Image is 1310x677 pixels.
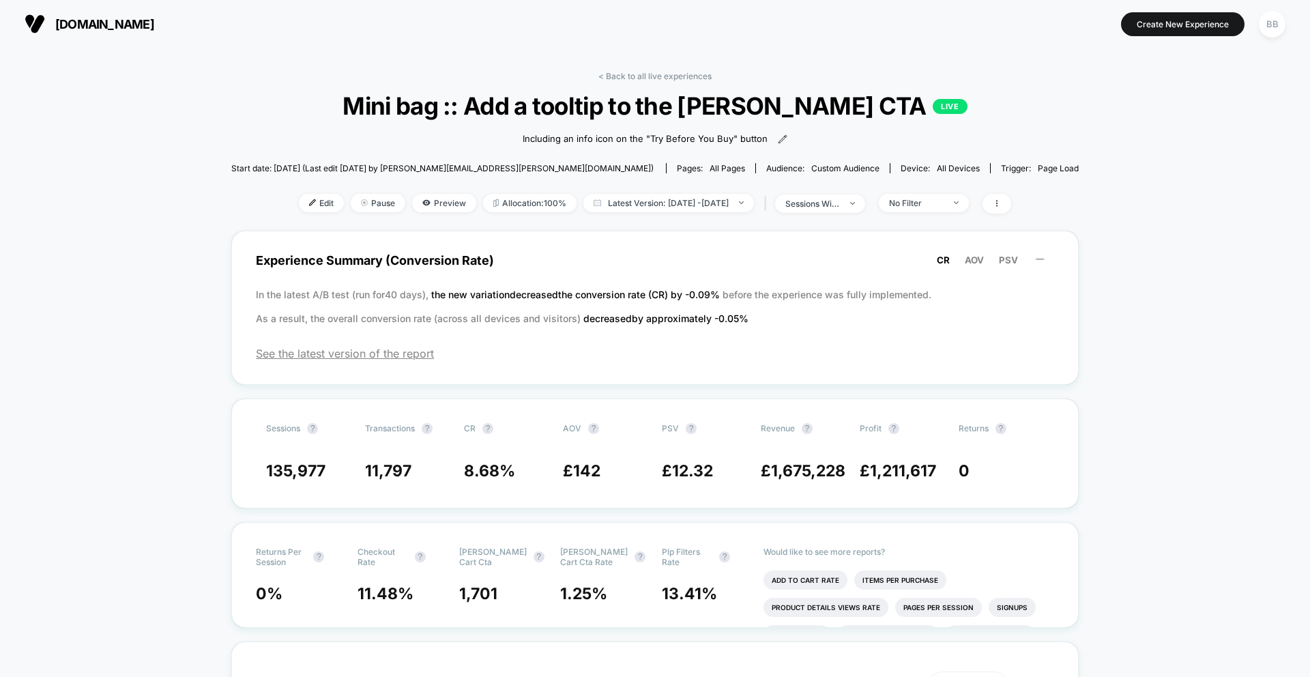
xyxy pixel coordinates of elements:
[482,423,493,434] button: ?
[802,423,813,434] button: ?
[710,163,745,173] span: all pages
[870,461,936,480] span: 1,211,617
[431,289,723,300] span: the new variation decreased the conversion rate (CR) by -0.09 %
[365,461,411,480] span: 11,797
[266,423,300,433] span: Sessions
[309,199,316,206] img: edit
[256,584,282,603] span: 0 %
[464,423,476,433] span: CR
[299,194,344,212] span: Edit
[459,584,497,603] span: 1,701
[937,255,950,265] span: CR
[483,194,577,212] span: Allocation: 100%
[739,201,744,204] img: end
[313,551,324,562] button: ?
[766,163,879,173] div: Audience:
[662,547,712,567] span: Plp Filters Rate
[523,132,768,146] span: Including an info icon on the "Try Before You Buy" button
[850,202,855,205] img: end
[719,551,730,562] button: ?
[888,423,899,434] button: ?
[937,163,980,173] span: all devices
[256,245,1054,276] span: Experience Summary (Conversion Rate)
[895,598,982,617] li: Pages Per Session
[25,14,45,34] img: Visually logo
[989,598,1036,617] li: Signups
[534,551,544,562] button: ?
[493,199,499,207] img: rebalance
[961,254,988,266] button: AOV
[583,313,748,324] span: decreased by approximately -0.05 %
[1259,11,1285,38] div: BB
[256,347,1054,360] span: See the latest version of the report
[999,255,1018,265] span: PSV
[560,547,628,567] span: [PERSON_NAME] Cart Cta Rate
[965,255,984,265] span: AOV
[761,423,795,433] span: Revenue
[635,551,645,562] button: ?
[415,551,426,562] button: ?
[1038,163,1079,173] span: Page Load
[358,547,408,567] span: Checkout Rate
[761,461,845,480] span: £
[771,461,845,480] span: 1,675,228
[361,199,368,206] img: end
[763,598,888,617] li: Product Details Views Rate
[583,194,754,212] span: Latest Version: [DATE] - [DATE]
[946,625,1036,644] li: Profit Per Session
[860,423,882,433] span: Profit
[933,99,967,114] p: LIVE
[588,423,599,434] button: ?
[563,461,600,480] span: £
[464,461,515,480] span: 8.68 %
[763,571,847,590] li: Add To Cart Rate
[256,283,1054,330] p: In the latest A/B test (run for 40 days), before the experience was fully implemented. As a resul...
[274,91,1036,120] span: Mini bag :: Add a tooltip to the [PERSON_NAME] CTA
[995,254,1022,266] button: PSV
[20,13,158,35] button: [DOMAIN_NAME]
[686,423,697,434] button: ?
[365,423,415,433] span: Transactions
[266,461,325,480] span: 135,977
[422,423,433,434] button: ?
[854,571,946,590] li: Items Per Purchase
[307,423,318,434] button: ?
[231,163,654,173] span: Start date: [DATE] (Last edit [DATE] by [PERSON_NAME][EMAIL_ADDRESS][PERSON_NAME][DOMAIN_NAME])
[672,461,713,480] span: 12.32
[573,461,600,480] span: 142
[459,547,527,567] span: [PERSON_NAME] Cart Cta
[563,423,581,433] span: AOV
[954,201,959,204] img: end
[662,584,717,603] span: 13.41 %
[889,198,944,208] div: No Filter
[55,17,154,31] span: [DOMAIN_NAME]
[959,423,989,433] span: Returns
[677,163,745,173] div: Pages:
[256,547,306,567] span: Returns Per Session
[1121,12,1244,36] button: Create New Experience
[412,194,476,212] span: Preview
[358,584,413,603] span: 11.48 %
[959,461,970,480] span: 0
[351,194,405,212] span: Pause
[763,625,830,644] li: Signups Rate
[662,423,679,433] span: PSV
[837,625,939,644] li: Avg Session Duration
[594,199,601,206] img: calendar
[761,194,775,214] span: |
[763,547,1054,557] p: Would like to see more reports?
[560,584,607,603] span: 1.25 %
[811,163,879,173] span: Custom Audience
[933,254,954,266] button: CR
[860,461,936,480] span: £
[1255,10,1290,38] button: BB
[662,461,713,480] span: £
[1001,163,1079,173] div: Trigger:
[598,71,712,81] a: < Back to all live experiences
[995,423,1006,434] button: ?
[785,199,840,209] div: sessions with impression
[890,163,990,173] span: Device:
